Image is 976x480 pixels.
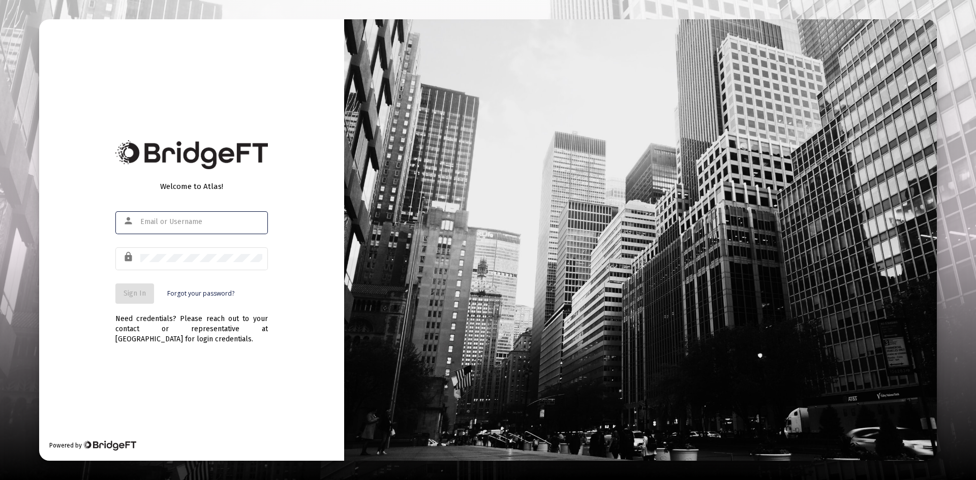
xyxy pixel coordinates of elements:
[49,440,136,451] div: Powered by
[123,215,135,227] mat-icon: person
[115,304,268,344] div: Need credentials? Please reach out to your contact or representative at [GEOGRAPHIC_DATA] for log...
[167,289,234,299] a: Forgot your password?
[115,283,154,304] button: Sign In
[123,251,135,263] mat-icon: lock
[83,440,136,451] img: Bridge Financial Technology Logo
[140,218,262,226] input: Email or Username
[115,181,268,191] div: Welcome to Atlas!
[115,140,268,169] img: Bridge Financial Technology Logo
[124,289,146,298] span: Sign In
